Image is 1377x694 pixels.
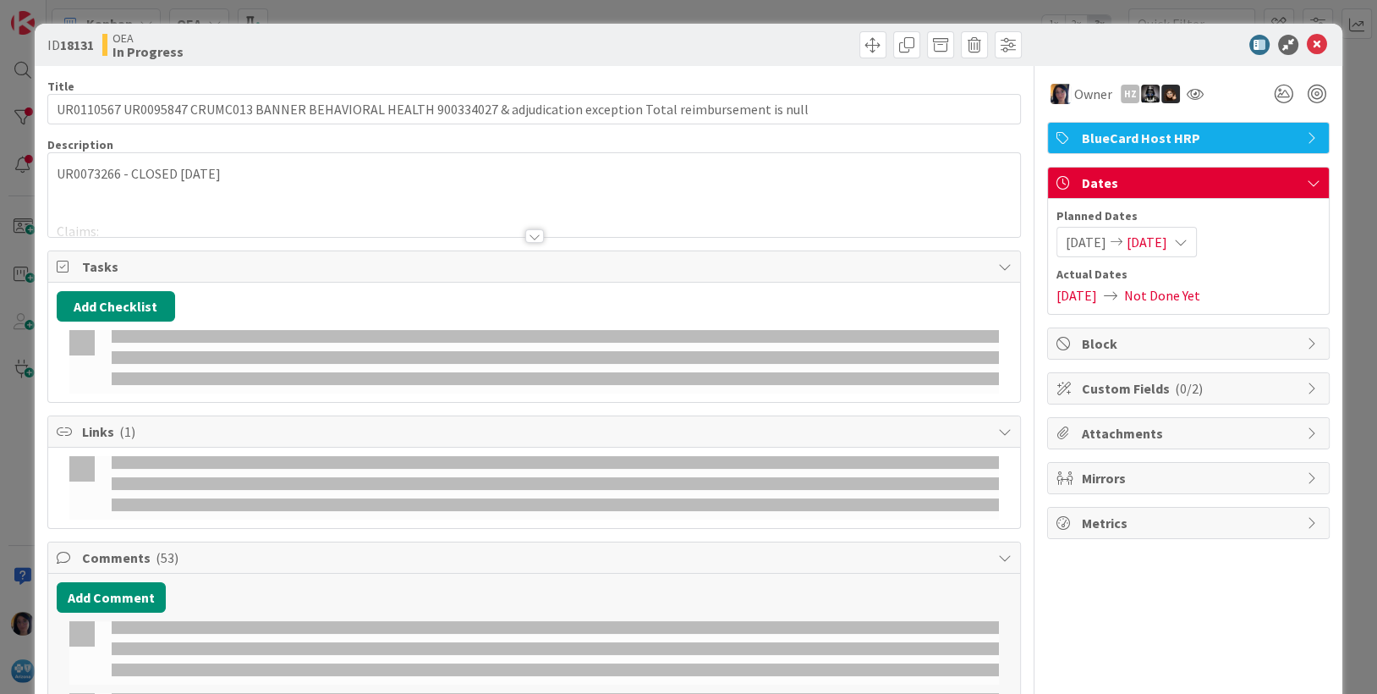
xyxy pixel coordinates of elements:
span: [DATE] [1127,232,1167,252]
span: ( 0/2 ) [1175,380,1203,397]
span: Links [82,421,990,442]
span: ID [47,35,94,55]
img: ZB [1161,85,1180,103]
button: Add Comment [57,582,166,613]
span: Attachments [1082,423,1298,443]
span: Tasks [82,256,990,277]
span: Planned Dates [1056,207,1320,225]
button: Add Checklist [57,291,175,322]
span: Custom Fields [1082,378,1298,399]
span: OEA [112,31,184,45]
b: In Progress [112,45,184,58]
span: [DATE] [1056,285,1097,306]
label: Title [47,79,74,94]
img: TC [1051,84,1071,104]
span: ( 1 ) [119,423,135,440]
span: Metrics [1082,513,1298,533]
span: Dates [1082,173,1298,193]
span: Block [1082,333,1298,354]
span: ( 53 ) [156,549,178,566]
p: UR0073266 - CLOSED [DATE] [57,164,1012,184]
b: 18131 [60,36,94,53]
img: KG [1141,85,1160,103]
div: HZ [1121,85,1139,103]
span: Description [47,137,113,152]
span: [DATE] [1066,232,1106,252]
span: Not Done Yet [1124,285,1200,306]
span: BlueCard Host HRP [1082,128,1298,148]
span: Owner [1074,84,1112,104]
span: Mirrors [1082,468,1298,488]
span: Comments [82,548,990,568]
input: type card name here... [47,94,1022,124]
span: Actual Dates [1056,266,1320,284]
